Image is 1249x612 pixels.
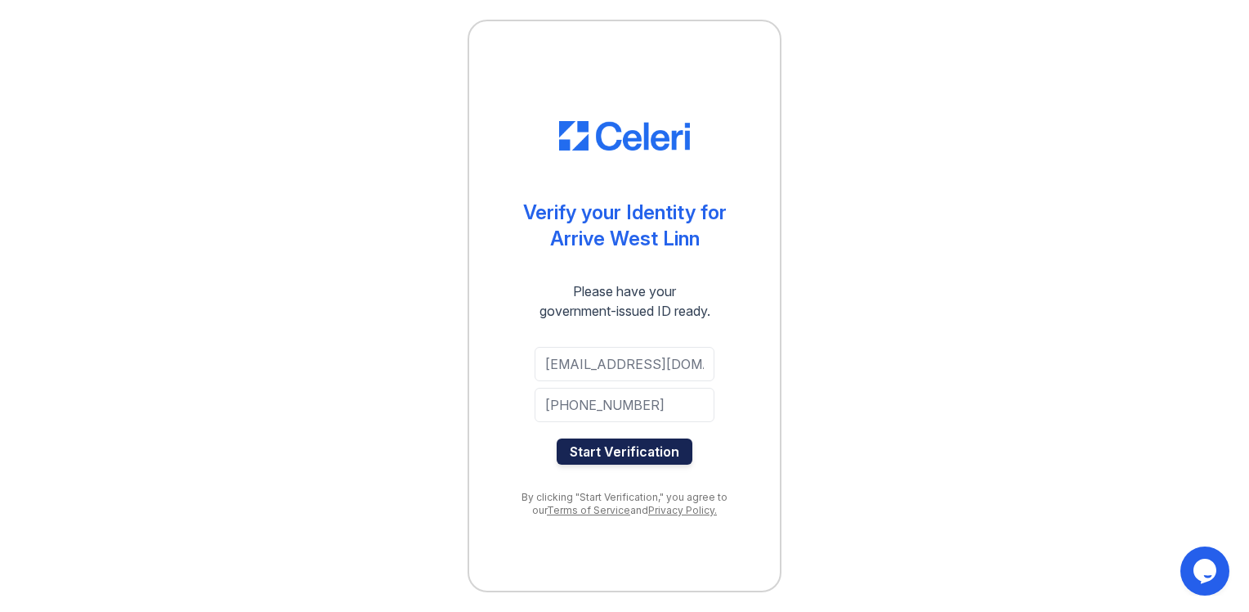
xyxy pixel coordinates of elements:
[557,439,692,465] button: Start Verification
[1180,547,1233,596] iframe: chat widget
[648,504,717,516] a: Privacy Policy.
[523,200,727,252] div: Verify your Identity for Arrive West Linn
[559,121,690,151] img: CE_Logo_Blue-a8612792a0a2168367f1c8372b55b34899dd931a85d93a1a3d3e32e68fde9ad4.png
[535,347,714,381] input: Email
[502,491,747,517] div: By clicking "Start Verification," you agree to our and
[535,388,714,422] input: Phone
[547,504,630,516] a: Terms of Service
[510,281,740,321] div: Please have your government-issued ID ready.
